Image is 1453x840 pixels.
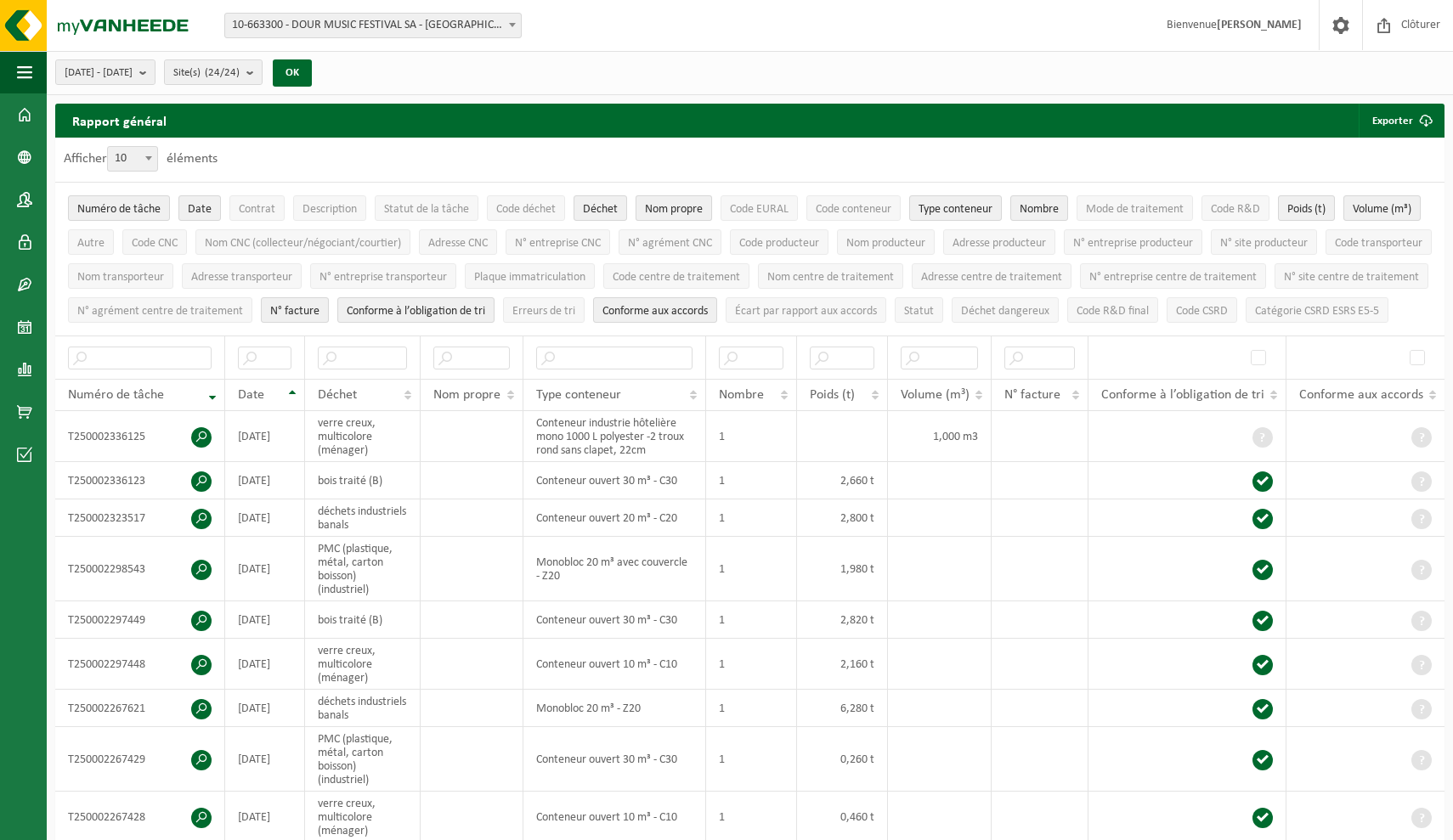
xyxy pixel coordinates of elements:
[375,195,478,221] button: Statut de la tâcheStatut de la tâche: Activate to sort
[1211,203,1260,216] span: Code R&D
[706,690,797,727] td: 1
[1275,263,1428,289] button: N° site centre de traitementN° site centre de traitement: Activate to sort
[319,271,447,284] span: N° entreprise transporteur
[706,601,797,639] td: 1
[797,727,888,792] td: 0,260 t
[536,388,621,402] span: Type conteneur
[55,499,225,537] td: T250002323517
[1246,297,1388,323] button: Catégorie CSRD ESRS E5-5Catégorie CSRD ESRS E5-5: Activate to sort
[55,462,225,499] td: T250002336123
[912,263,1071,289] button: Adresse centre de traitementAdresse centre de traitement: Activate to sort
[730,229,828,255] button: Code producteurCode producteur: Activate to sort
[77,203,161,216] span: Numéro de tâche
[1220,237,1308,250] span: N° site producteur
[188,203,212,216] span: Date
[1064,229,1202,255] button: N° entreprise producteurN° entreprise producteur: Activate to sort
[273,59,312,87] button: OK
[1089,271,1257,284] span: N° entreprise centre de traitement
[1255,305,1379,318] span: Catégorie CSRD ESRS E5-5
[952,297,1059,323] button: Déchet dangereux : Activate to sort
[108,147,157,171] span: 10
[305,499,421,537] td: déchets industriels banals
[1299,388,1423,402] span: Conforme aux accords
[384,203,469,216] span: Statut de la tâche
[739,237,819,250] span: Code producteur
[310,263,456,289] button: N° entreprise transporteurN° entreprise transporteur: Activate to sort
[1077,305,1149,318] span: Code R&D final
[191,271,292,284] span: Adresse transporteur
[523,411,706,462] td: Conteneur industrie hôtelière mono 1000 L polyester -2 troux rond sans clapet, 22cm
[1201,195,1269,221] button: Code R&DCode R&amp;D: Activate to sort
[895,297,943,323] button: StatutStatut: Activate to sort
[719,388,764,402] span: Nombre
[726,297,886,323] button: Écart par rapport aux accordsÉcart par rapport aux accords: Activate to sort
[721,195,798,221] button: Code EURALCode EURAL: Activate to sort
[1176,305,1228,318] span: Code CSRD
[68,297,252,323] button: N° agrément centre de traitementN° agrément centre de traitement: Activate to sort
[238,388,264,402] span: Date
[305,462,421,499] td: bois traité (B)
[55,727,225,792] td: T250002267429
[77,305,243,318] span: N° agrément centre de traitement
[1004,388,1060,402] span: N° facture
[1080,263,1266,289] button: N° entreprise centre de traitementN° entreprise centre de traitement: Activate to sort
[613,271,740,284] span: Code centre de traitement
[797,499,888,537] td: 2,800 t
[1284,271,1419,284] span: N° site centre de traitement
[305,727,421,792] td: PMC (plastique, métal, carton boisson) (industriel)
[943,229,1055,255] button: Adresse producteurAdresse producteur: Activate to sort
[239,203,275,216] span: Contrat
[706,411,797,462] td: 1
[122,229,187,255] button: Code CNCCode CNC: Activate to sort
[706,462,797,499] td: 1
[767,271,894,284] span: Nom centre de traitement
[919,203,992,216] span: Type conteneur
[225,690,305,727] td: [DATE]
[1287,203,1326,216] span: Poids (t)
[645,203,703,216] span: Nom propre
[523,601,706,639] td: Conteneur ouvert 30 m³ - C30
[55,104,184,138] h2: Rapport général
[132,237,178,250] span: Code CNC
[758,263,903,289] button: Nom centre de traitementNom centre de traitement: Activate to sort
[173,60,240,86] span: Site(s)
[474,271,585,284] span: Plaque immatriculation
[337,297,495,323] button: Conforme à l’obligation de tri : Activate to sort
[706,537,797,601] td: 1
[706,499,797,537] td: 1
[706,727,797,792] td: 1
[503,297,585,323] button: Erreurs de triErreurs de tri: Activate to sort
[225,537,305,601] td: [DATE]
[55,639,225,690] td: T250002297448
[302,203,357,216] span: Description
[55,601,225,639] td: T250002297449
[846,237,925,250] span: Nom producteur
[837,229,935,255] button: Nom producteurNom producteur: Activate to sort
[55,690,225,727] td: T250002267621
[523,727,706,792] td: Conteneur ouvert 30 m³ - C30
[1217,19,1302,31] strong: [PERSON_NAME]
[904,305,934,318] span: Statut
[797,601,888,639] td: 2,820 t
[195,229,410,255] button: Nom CNC (collecteur/négociant/courtier)Nom CNC (collecteur/négociant/courtier): Activate to sort
[909,195,1002,221] button: Type conteneurType conteneur: Activate to sort
[270,305,319,318] span: N° facture
[506,229,610,255] button: N° entreprise CNCN° entreprise CNC: Activate to sort
[603,263,749,289] button: Code centre de traitementCode centre de traitement: Activate to sort
[496,203,556,216] span: Code déchet
[1073,237,1193,250] span: N° entreprise producteur
[55,411,225,462] td: T250002336125
[225,411,305,462] td: [DATE]
[68,195,170,221] button: Numéro de tâcheNuméro de tâche: Activate to remove sorting
[797,537,888,601] td: 1,980 t
[68,263,173,289] button: Nom transporteurNom transporteur: Activate to sort
[225,639,305,690] td: [DATE]
[1353,203,1411,216] span: Volume (m³)
[1278,195,1335,221] button: Poids (t)Poids (t): Activate to sort
[1326,229,1432,255] button: Code transporteurCode transporteur: Activate to sort
[628,237,712,250] span: N° agrément CNC
[583,203,618,216] span: Déchet
[77,271,164,284] span: Nom transporteur
[888,411,992,462] td: 1,000 m3
[164,59,263,85] button: Site(s)(24/24)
